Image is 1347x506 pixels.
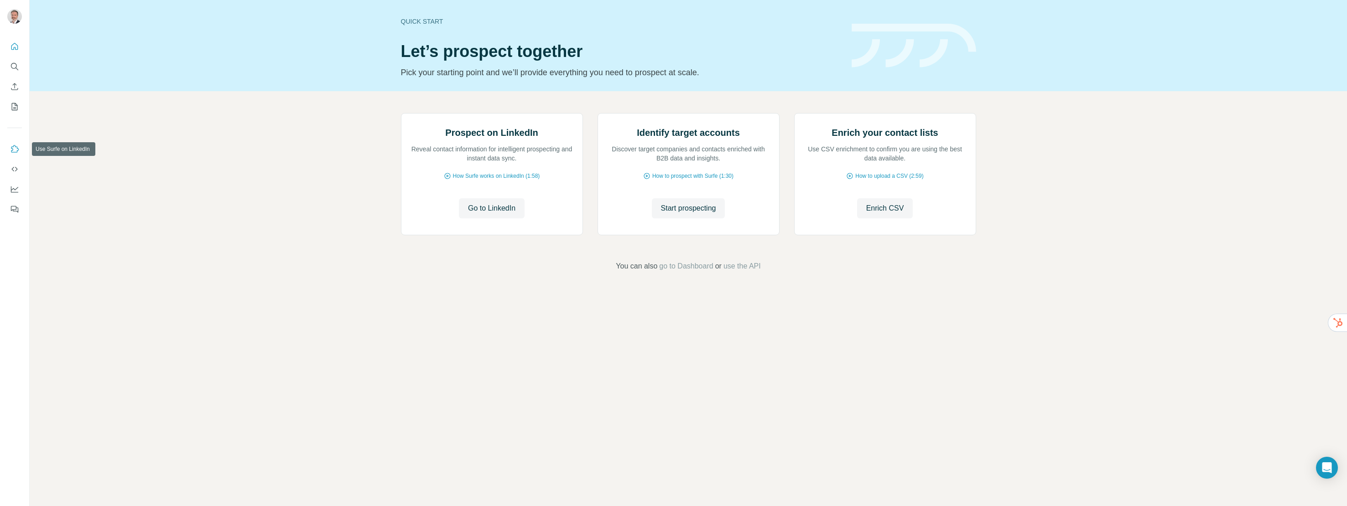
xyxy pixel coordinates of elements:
div: Quick start [401,17,841,26]
img: Avatar [7,9,22,24]
button: Go to LinkedIn [459,198,525,218]
span: Enrich CSV [866,203,904,214]
h1: Let’s prospect together [401,42,841,61]
p: Discover target companies and contacts enriched with B2B data and insights. [607,145,770,163]
h2: Identify target accounts [637,126,740,139]
button: Enrich CSV [7,78,22,95]
h2: Enrich your contact lists [832,126,938,139]
button: Feedback [7,201,22,217]
span: How Surfe works on LinkedIn (1:58) [453,172,540,180]
span: How to upload a CSV (2:59) [855,172,923,180]
p: Use CSV enrichment to confirm you are using the best data available. [804,145,967,163]
button: go to Dashboard [659,261,713,272]
p: Pick your starting point and we’ll provide everything you need to prospect at scale. [401,66,841,79]
button: Quick start [7,38,22,55]
img: banner [852,24,976,68]
span: or [715,261,722,272]
button: Use Surfe API [7,161,22,177]
span: Go to LinkedIn [468,203,515,214]
button: Search [7,58,22,75]
span: How to prospect with Surfe (1:30) [652,172,733,180]
button: Start prospecting [652,198,725,218]
button: Dashboard [7,181,22,197]
h2: Prospect on LinkedIn [445,126,538,139]
button: Use Surfe on LinkedIn [7,141,22,157]
span: Start prospecting [661,203,716,214]
div: Open Intercom Messenger [1316,457,1338,479]
button: My lists [7,98,22,115]
button: Enrich CSV [857,198,913,218]
button: use the API [723,261,761,272]
p: Reveal contact information for intelligent prospecting and instant data sync. [411,145,573,163]
span: You can also [616,261,657,272]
